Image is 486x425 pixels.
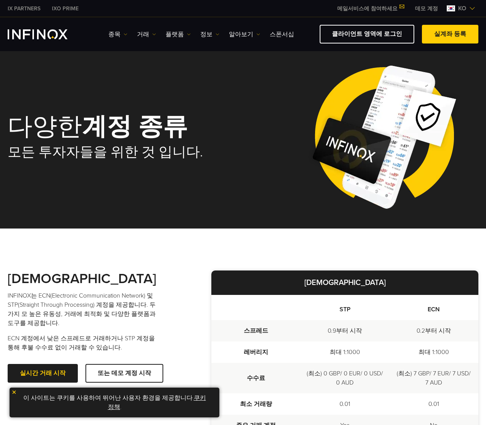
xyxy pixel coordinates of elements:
[320,25,414,43] a: 클라이언트 영역에 로그인
[8,291,160,328] p: INFINOX는 ECN(Electronic Communication Network) 및 STP(Straight Through Processing) 계정을 제공합니다. 두 가지...
[8,114,233,140] h1: 다양한
[409,5,444,13] a: INFINOX MENU
[11,390,17,395] img: yellow close icon
[389,295,478,320] th: ECN
[301,320,389,341] td: 0.9부터 시작
[85,364,163,383] a: 또는 데모 계정 시작
[389,320,478,341] td: 0.2부터 시작
[82,112,188,142] strong: 계정 종류
[8,29,85,39] a: INFINOX Logo
[166,30,191,39] a: 플랫폼
[2,5,46,13] a: INFINOX
[8,364,78,383] a: 실시간 거래 시작
[108,30,127,39] a: 종목
[455,4,469,13] span: ko
[301,341,389,363] td: 최대 1:1000
[270,30,294,39] a: 스폰서십
[8,144,233,161] h2: 모든 투자자들을 위한 것 입니다.
[389,341,478,363] td: 최대 1:1000
[389,393,478,415] td: 0.01
[229,30,260,39] a: 알아보기
[137,30,156,39] a: 거래
[422,25,478,43] a: 실계좌 등록
[46,5,84,13] a: INFINOX
[304,278,386,287] strong: [DEMOGRAPHIC_DATA]
[8,270,156,287] strong: [DEMOGRAPHIC_DATA]
[301,393,389,415] td: 0.01
[301,295,389,320] th: STP
[211,341,300,363] td: 레버리지
[200,30,219,39] a: 정보
[211,393,300,415] td: 최소 거래량
[8,334,160,352] p: ECN 계정에서 낮은 스프레드로 거래하거나 STP 계정을 통해 후불 수수료 없이 거래할 수 있습니다.
[301,363,389,393] td: (최소) 0 GBP/ 0 EUR/ 0 USD/ 0 AUD
[13,391,216,414] p: 이 사이트는 쿠키를 사용하여 뛰어난 사용자 환경을 제공합니다. .
[332,5,409,12] a: 메일서비스에 참여하세요
[211,320,300,341] td: 스프레드
[211,363,300,393] td: 수수료
[389,363,478,393] td: (최소) 7 GBP/ 7 EUR/ 7 USD/ 7 AUD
